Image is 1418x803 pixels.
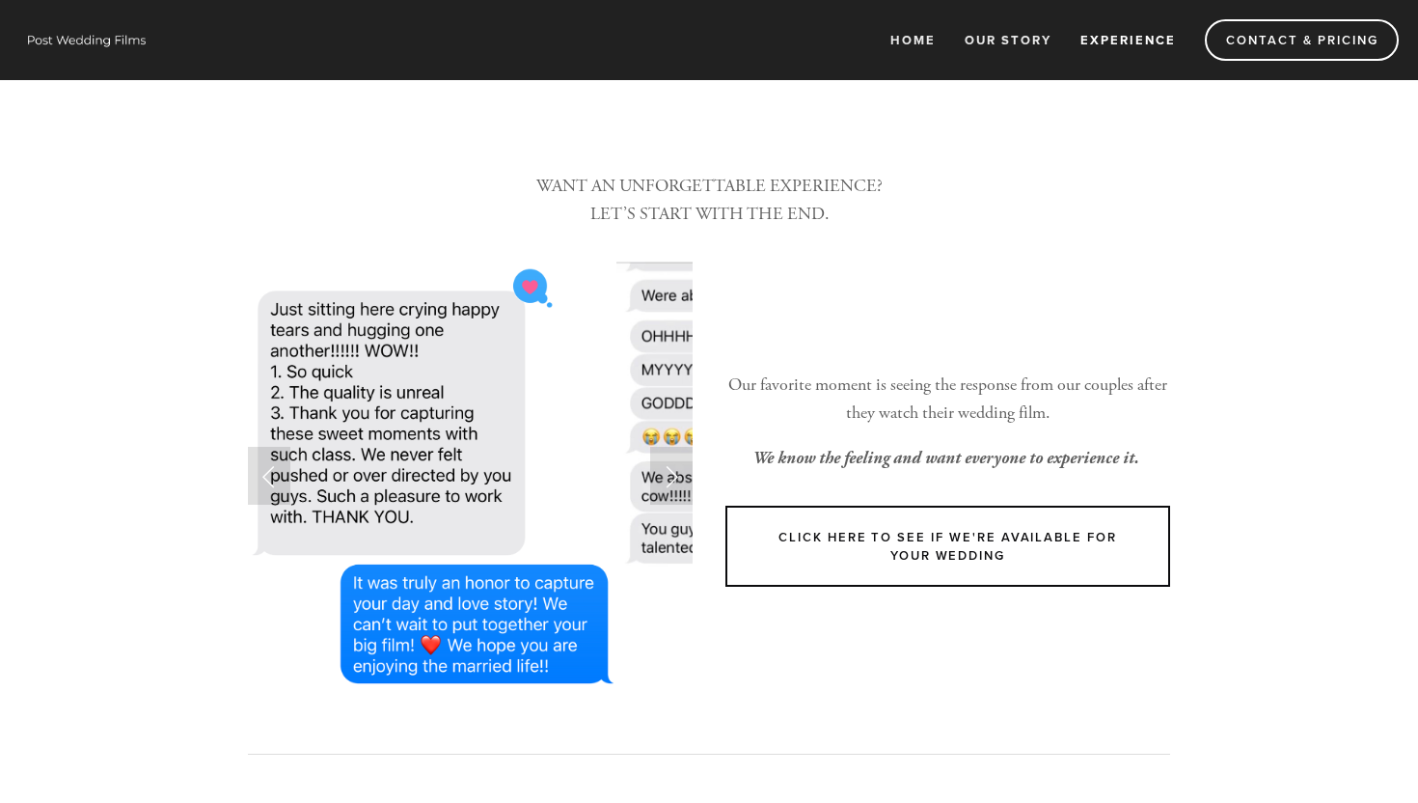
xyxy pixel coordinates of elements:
img: Teaser 1 copy 2.PNG [248,262,616,690]
a: Experience [1068,24,1188,56]
a: Previous Slide [248,447,290,505]
a: Click Here to see if We're available for your wedding [725,506,1170,587]
p: Our favorite moment is seeing the response from our couples after they watch their wedding film. [725,372,1170,428]
em: We know the feeling and want everyone to experience it. [752,448,1139,468]
a: Contact & Pricing [1205,19,1399,61]
p: WANT AN UNFORGETTABLE EXPERIENCE? LET’S START WITH THE END. [248,173,1170,229]
img: Wisconsin Wedding Videographer [19,25,154,54]
a: Next Slide [650,447,693,505]
a: Our Story [952,24,1064,56]
img: Highlight copy 2.jpeg [616,262,953,690]
a: Home [878,24,948,56]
